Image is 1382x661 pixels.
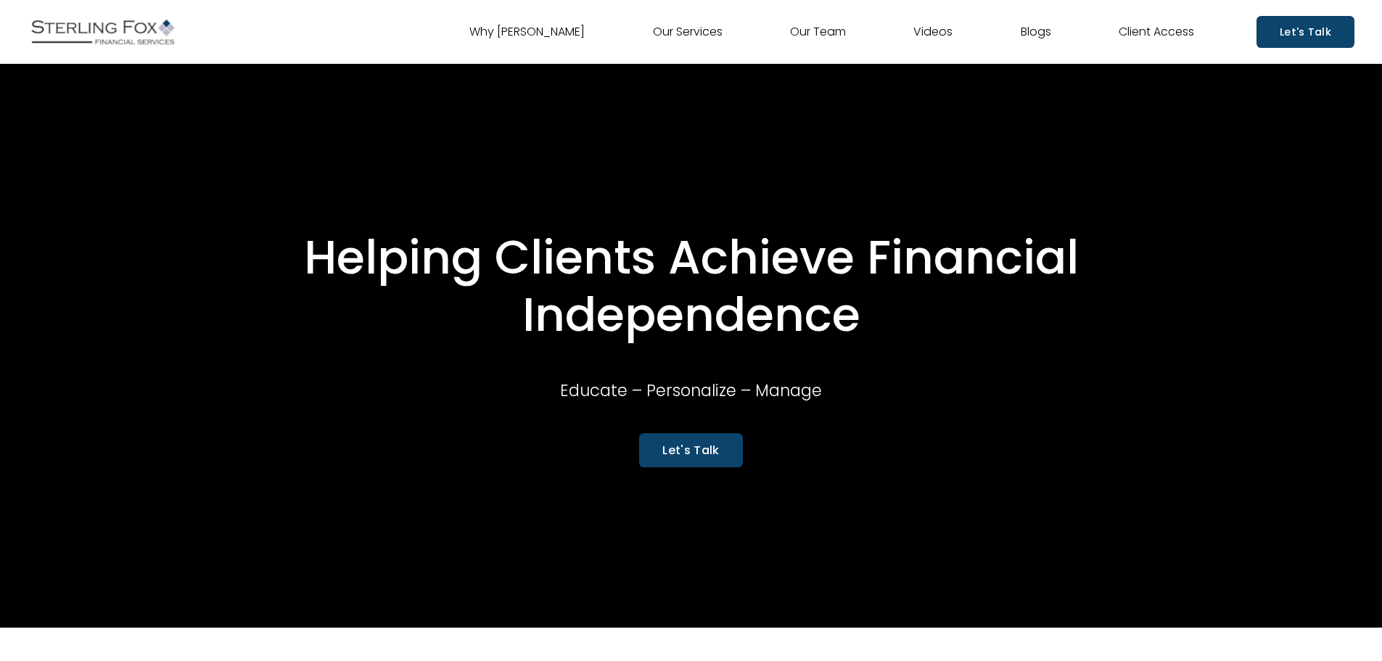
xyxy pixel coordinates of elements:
a: Let's Talk [639,433,742,467]
a: Our Services [653,20,723,44]
h1: Helping Clients Achieve Financial Independence [184,229,1199,344]
p: Educate – Personalize – Manage [482,376,900,405]
a: Videos [913,20,953,44]
a: Our Team [790,20,846,44]
a: Let's Talk [1256,16,1354,47]
img: Sterling Fox Financial Services [28,14,178,50]
a: Why [PERSON_NAME] [469,20,585,44]
a: Client Access [1119,20,1194,44]
a: Blogs [1021,20,1051,44]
